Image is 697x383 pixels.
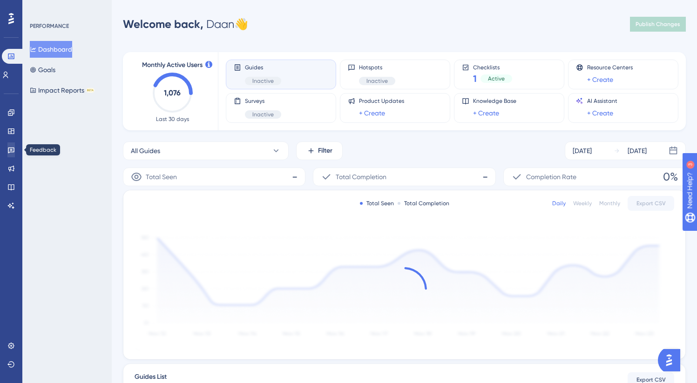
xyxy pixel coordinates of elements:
[245,64,281,71] span: Guides
[636,20,680,28] span: Publish Changes
[587,74,613,85] a: + Create
[587,97,617,105] span: AI Assistant
[146,171,177,182] span: Total Seen
[296,141,343,160] button: Filter
[628,145,647,156] div: [DATE]
[488,75,505,82] span: Active
[573,145,592,156] div: [DATE]
[473,72,477,85] span: 1
[336,171,386,182] span: Total Completion
[398,200,449,207] div: Total Completion
[30,22,69,30] div: PERFORMANCE
[30,41,72,58] button: Dashboard
[30,82,95,99] button: Impact ReportsBETA
[552,200,566,207] div: Daily
[318,145,332,156] span: Filter
[123,17,203,31] span: Welcome back,
[360,200,394,207] div: Total Seen
[658,346,686,374] iframe: UserGuiding AI Assistant Launcher
[587,64,633,71] span: Resource Centers
[123,17,248,32] div: Daan 👋
[599,200,620,207] div: Monthly
[245,97,281,105] span: Surveys
[164,88,181,97] text: 1,076
[359,64,395,71] span: Hotspots
[630,17,686,32] button: Publish Changes
[526,171,576,182] span: Completion Rate
[573,200,592,207] div: Weekly
[473,64,512,70] span: Checklists
[156,115,189,123] span: Last 30 days
[252,111,274,118] span: Inactive
[22,2,58,13] span: Need Help?
[86,88,95,93] div: BETA
[628,196,674,211] button: Export CSV
[663,169,678,184] span: 0%
[131,145,160,156] span: All Guides
[252,77,274,85] span: Inactive
[636,200,666,207] span: Export CSV
[142,60,203,71] span: Monthly Active Users
[473,97,516,105] span: Knowledge Base
[587,108,613,119] a: + Create
[359,108,385,119] a: + Create
[65,5,68,12] div: 3
[30,61,55,78] button: Goals
[473,108,499,119] a: + Create
[123,141,289,160] button: All Guides
[292,169,298,184] span: -
[359,97,404,105] span: Product Updates
[482,169,488,184] span: -
[366,77,388,85] span: Inactive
